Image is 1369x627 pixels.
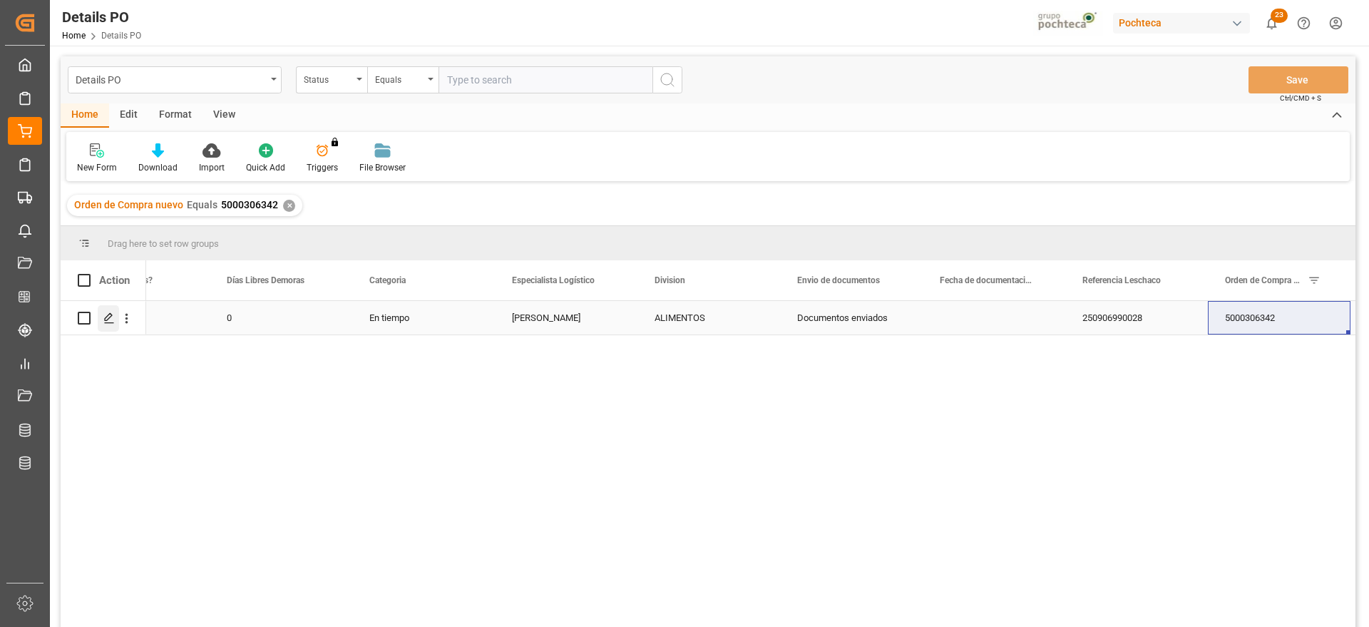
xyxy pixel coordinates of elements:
div: File Browser [359,161,406,174]
div: Download [138,161,178,174]
span: Especialista Logístico [512,275,595,285]
button: Pochteca [1113,9,1256,36]
div: Import [199,161,225,174]
div: Home [61,103,109,128]
span: Días Libres Demoras [227,275,304,285]
span: Referencia Leschaco [1082,275,1161,285]
button: open menu [296,66,367,93]
div: Format [148,103,202,128]
button: Save [1248,66,1348,93]
div: ALIMENTOS [655,302,763,335]
div: [PERSON_NAME] [495,301,637,335]
div: Quick Add [246,161,285,174]
div: View [202,103,246,128]
div: 250906990028 [1065,301,1208,335]
span: Orden de Compra nuevo [74,199,183,210]
span: Categoria [369,275,406,285]
div: ✕ [283,200,295,212]
span: Equals [187,199,217,210]
div: En tiempo [352,301,495,335]
button: open menu [68,66,282,93]
div: Press SPACE to select this row. [61,301,146,335]
span: Fecha de documentación requerida [940,275,1035,285]
button: open menu [367,66,439,93]
div: Edit [109,103,148,128]
div: Details PO [76,70,266,88]
button: search button [652,66,682,93]
button: Help Center [1288,7,1320,39]
div: Equals [375,70,424,86]
span: Ctrl/CMD + S [1280,93,1321,103]
span: 5000306342 [221,199,278,210]
div: Details PO [62,6,141,28]
div: 0 [210,301,352,335]
span: Envio de documentos [797,275,880,285]
img: pochtecaImg.jpg_1689854062.jpg [1033,11,1104,36]
span: Drag here to set row groups [108,238,219,249]
a: Home [62,31,86,41]
span: 23 [1271,9,1288,23]
span: Division [655,275,685,285]
button: show 23 new notifications [1256,7,1288,39]
span: Orden de Compra nuevo [1225,275,1302,285]
div: 5000306342 [1208,301,1350,335]
div: New Form [77,161,117,174]
div: Pochteca [1113,13,1250,34]
input: Type to search [439,66,652,93]
div: Status [304,70,352,86]
div: Documentos enviados [780,301,923,335]
div: Action [99,274,130,287]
